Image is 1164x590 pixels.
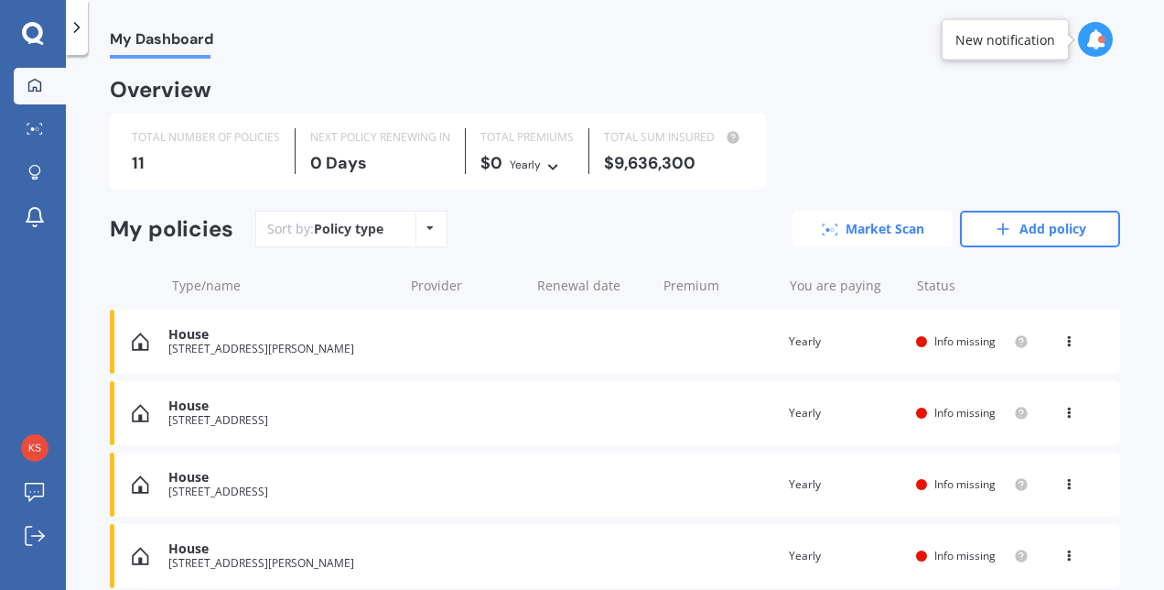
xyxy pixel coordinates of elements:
a: Add policy [960,211,1120,247]
div: House [168,399,393,414]
div: 11 [132,154,280,172]
div: [STREET_ADDRESS][PERSON_NAME] [168,343,393,355]
div: Policy type [314,220,383,238]
div: Renewal date [537,277,649,295]
div: Premium [663,277,775,295]
div: Sort by: [267,220,383,238]
div: TOTAL SUM INSURED [604,128,744,147]
div: Yearly [510,156,541,174]
img: b654c60ef8161bcd81d999bb2c8b81c6 [21,434,48,462]
span: Info missing [934,548,996,563]
span: Info missing [934,405,996,421]
div: TOTAL NUMBER OF POLICIES [132,128,280,147]
div: Status [917,277,1029,295]
img: House [132,404,149,422]
div: Overview [110,81,211,99]
div: [STREET_ADDRESS][PERSON_NAME] [168,557,393,570]
div: House [168,541,393,557]
div: [STREET_ADDRESS] [168,414,393,427]
div: You are paying [790,277,901,295]
div: NEXT POLICY RENEWING IN [310,128,450,147]
img: House [132,475,149,494]
span: My Dashboard [110,30,213,55]
span: Info missing [934,333,996,349]
div: $9,636,300 [604,154,744,172]
div: My policies [110,216,233,243]
div: Type/name [172,277,396,295]
div: New notification [955,30,1055,49]
div: House [168,470,393,486]
div: [STREET_ADDRESS] [168,486,393,498]
img: House [132,547,149,565]
div: Yearly [789,475,901,494]
div: Yearly [789,333,901,351]
img: House [132,333,149,351]
div: Provider [411,277,523,295]
div: $0 [480,154,574,174]
span: Info missing [934,476,996,492]
div: 0 Days [310,154,450,172]
a: Market Scan [792,211,953,247]
div: Yearly [789,547,901,565]
div: House [168,327,393,343]
div: TOTAL PREMIUMS [480,128,574,147]
div: Yearly [789,404,901,422]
